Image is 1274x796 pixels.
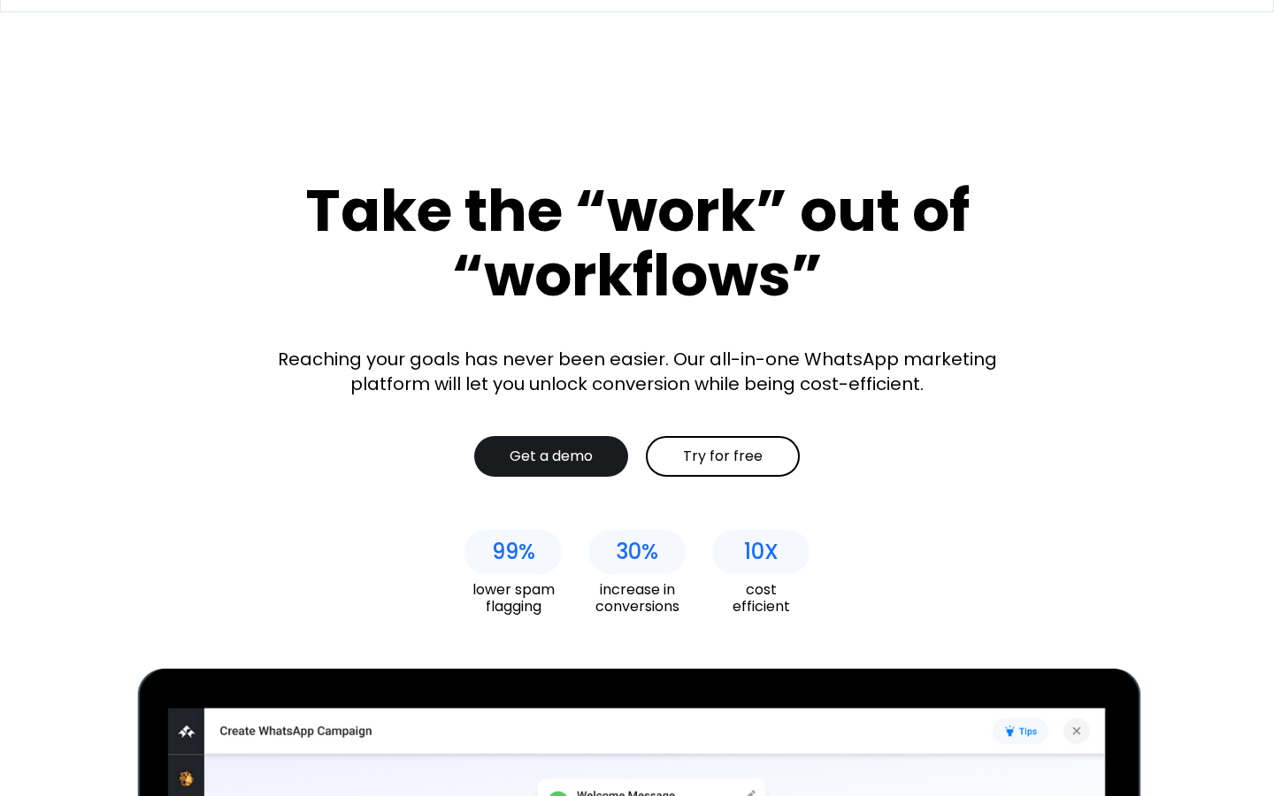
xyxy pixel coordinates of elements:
[464,581,562,615] div: lower spam flagging
[646,436,800,477] a: Try for free
[35,765,106,790] ul: Language list
[474,436,628,477] a: Get a demo
[712,581,810,615] div: cost efficient
[588,581,686,615] div: increase in conversions
[510,448,593,465] div: Get a demo
[265,347,1009,396] div: Reaching your goals has never been easier. Our all-in-one WhatsApp marketing platform will let yo...
[744,540,779,564] div: 10X
[239,179,1035,307] div: Take the “work” out of “workflows”
[683,448,763,465] div: Try for free
[18,765,106,790] aside: Language selected: English
[616,540,658,564] div: 30%
[492,540,535,564] div: 99%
